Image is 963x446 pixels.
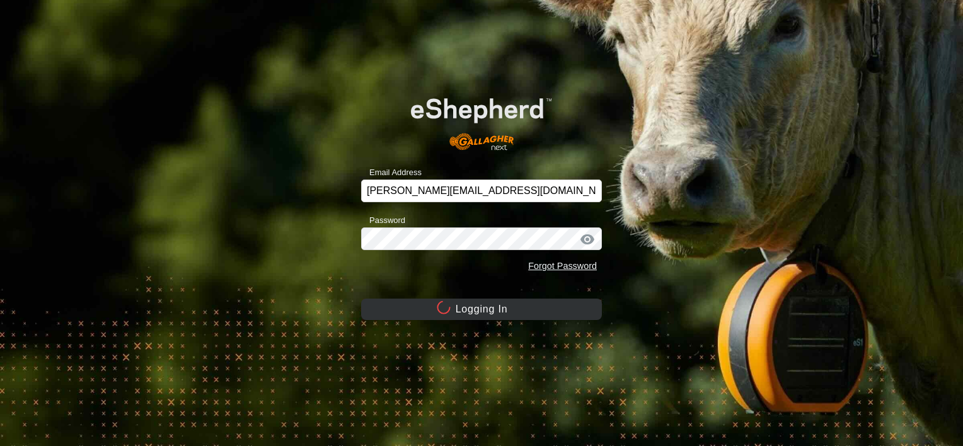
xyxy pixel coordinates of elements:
[361,180,602,202] input: Email Address
[385,78,578,160] img: E-shepherd Logo
[528,261,597,271] a: Forgot Password
[361,299,602,320] button: Logging In
[361,166,422,179] label: Email Address
[361,214,405,227] label: Password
